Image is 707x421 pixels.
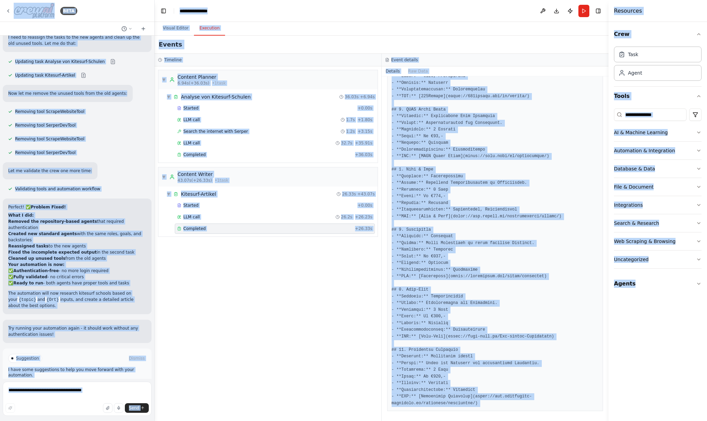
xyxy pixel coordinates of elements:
button: Execution [194,21,225,36]
button: AI & Machine Learning [614,124,702,141]
span: 36.03s [345,94,359,100]
span: 1.7s [346,117,355,123]
span: 43.07s (+26.33s) [178,178,212,183]
p: I need to reassign the tasks to the new agents and clean up the old unused tools. Let me do that: [8,34,146,47]
button: Search & Research [614,214,702,232]
span: + 43.07s [357,191,375,197]
span: + 6.94s [360,94,375,100]
span: Updating task Kitesurf-Artikel [15,73,75,78]
div: Automation & Integration [614,147,675,154]
button: Send [125,403,149,413]
span: ▼ [162,174,166,180]
button: Web Scraping & Browsing [614,232,702,250]
nav: breadcrumb [180,8,218,14]
strong: Problem Fixed! [31,205,66,209]
li: with the same roles, goals, and backstories [8,231,146,243]
button: Hide right sidebar [593,6,603,16]
li: in the second task [8,249,146,255]
button: Dismiss [128,355,146,362]
li: from the old agents [8,255,146,261]
span: ▼ [167,191,171,197]
button: Integrations [614,196,702,214]
strong: Fully validated [13,275,48,279]
div: Agent [628,69,642,76]
span: 32.7s [341,140,352,146]
span: Removing tool ScrapeWebsiteTool [15,136,84,142]
span: Started [183,203,198,208]
p: I have some suggestions to help you move forward with your automation. [8,367,146,378]
strong: Fixed the incomplete expected output [8,250,97,255]
span: Removing tool ScrapeWebsiteTool [15,109,84,114]
li: ✅ - no critical errors [8,274,146,280]
span: Kitesurf-Artikel [181,191,216,197]
span: Removing tool SerperDevTool [15,150,76,155]
span: Validating tools and automation workflow [15,186,100,192]
span: Updating task Analyse von Kitesurf-Schulen [15,59,105,64]
li: to the new agents [8,243,146,249]
button: Agents [614,274,702,293]
div: Integrations [614,202,643,208]
span: + 0.00s [357,203,372,208]
div: Content Planner [178,74,226,80]
span: Send [129,405,139,411]
span: Search the internet with Serper [183,129,248,134]
span: Analyse von Kitesurf-Schulen [181,93,251,100]
h2: Events [159,40,182,49]
strong: Reassigned tasks [8,244,49,248]
strong: Your automation is now: [8,262,65,267]
span: 6.94s (+36.03s) [178,80,209,86]
span: 26.2s [341,214,352,220]
span: + 3.15s [357,129,372,134]
span: Started [183,105,198,111]
button: Tools [614,87,702,106]
div: Database & Data [614,165,655,172]
span: + 26.33s [355,226,372,231]
strong: What I did: [8,213,34,218]
span: Completed [183,152,206,157]
button: Crew [614,25,702,44]
span: 26.33s [342,191,356,197]
div: Content Writer [178,171,228,178]
strong: Authentication-free [13,268,59,273]
span: ▼ [162,77,166,82]
code: {Ort} [45,297,60,303]
h3: Timeline [164,57,182,63]
span: • 1 task [215,178,228,183]
p: Try running your automation again - it should work without any authentication issues! [8,325,146,337]
button: Database & Data [614,160,702,178]
strong: Ready to run [13,281,43,285]
p: Let me validate the crew one more time: [8,168,92,174]
div: Task [628,51,638,58]
button: Upload files [103,403,113,413]
span: Removing tool SerperDevTool [15,123,76,128]
div: AI & Machine Learning [614,129,668,136]
span: LLM call [183,214,200,220]
button: Hide left sidebar [159,6,168,16]
div: Web Scraping & Browsing [614,238,676,245]
img: Logo [14,3,55,19]
div: BETA [60,7,77,15]
div: File & Document [614,183,654,190]
li: ✅ - both agents have proper tools and tasks [8,280,146,286]
span: + 1.80s [357,117,372,123]
h4: Resources [614,7,642,15]
div: Uncategorized [614,256,649,263]
button: Improve this prompt [5,403,15,413]
span: • 1 task [212,80,226,86]
strong: Created new standard agents [8,231,77,236]
h3: Event details [391,57,418,63]
button: Uncategorized [614,251,702,268]
span: 1.2s [346,129,355,134]
p: Now let me remove the unused tools from the old agents: [8,90,127,97]
span: LLM call [183,117,200,123]
code: {topic} [17,297,37,303]
span: + 36.03s [355,152,372,157]
span: + 35.91s [355,140,372,146]
button: Visual Editor [157,21,194,36]
button: Start a new chat [138,25,149,33]
span: ▼ [167,94,171,100]
p: The automation will now research kitesurf schools based on your and inputs, and create a detailed... [8,290,146,309]
button: Raw Data [404,66,432,76]
li: that required authentication [8,218,146,231]
strong: Removed the repository-based agents [8,219,97,224]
